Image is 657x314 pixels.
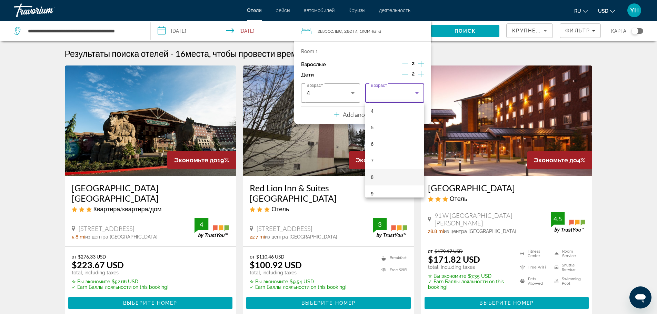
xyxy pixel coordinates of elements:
iframe: Кнопка для запуску вікна повідомлень [629,286,651,308]
span: 7 [371,156,374,165]
mat-option: 5 years old [365,119,424,136]
span: 4 [371,107,374,115]
span: 6 [371,140,374,148]
span: 5 [371,123,374,132]
span: 9 [371,190,374,198]
span: 8 [371,173,374,181]
mat-option: 9 years old [365,185,424,202]
mat-option: 8 years old [365,169,424,185]
mat-option: 7 years old [365,152,424,169]
mat-option: 4 years old [365,103,424,119]
mat-option: 6 years old [365,136,424,152]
